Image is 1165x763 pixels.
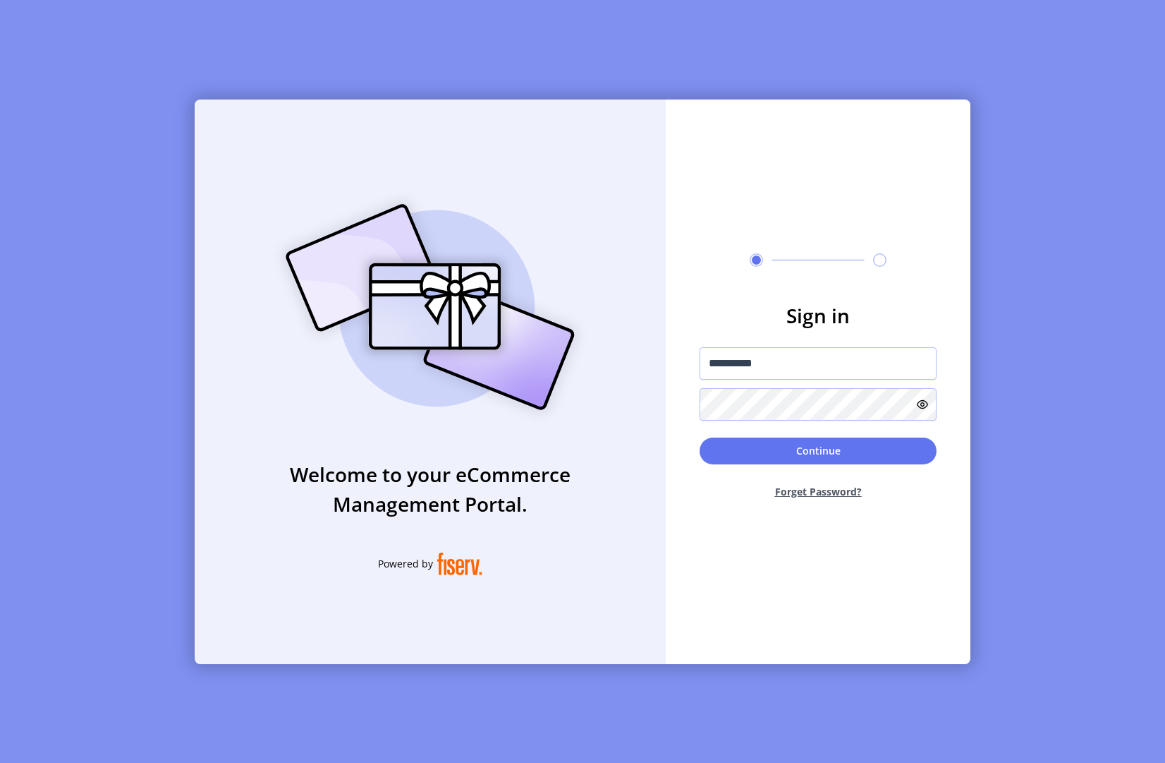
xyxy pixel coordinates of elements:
[700,301,937,330] h3: Sign in
[700,438,937,464] button: Continue
[378,556,433,571] span: Powered by
[195,459,666,519] h3: Welcome to your eCommerce Management Portal.
[264,188,596,426] img: card_Illustration.svg
[700,473,937,510] button: Forget Password?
